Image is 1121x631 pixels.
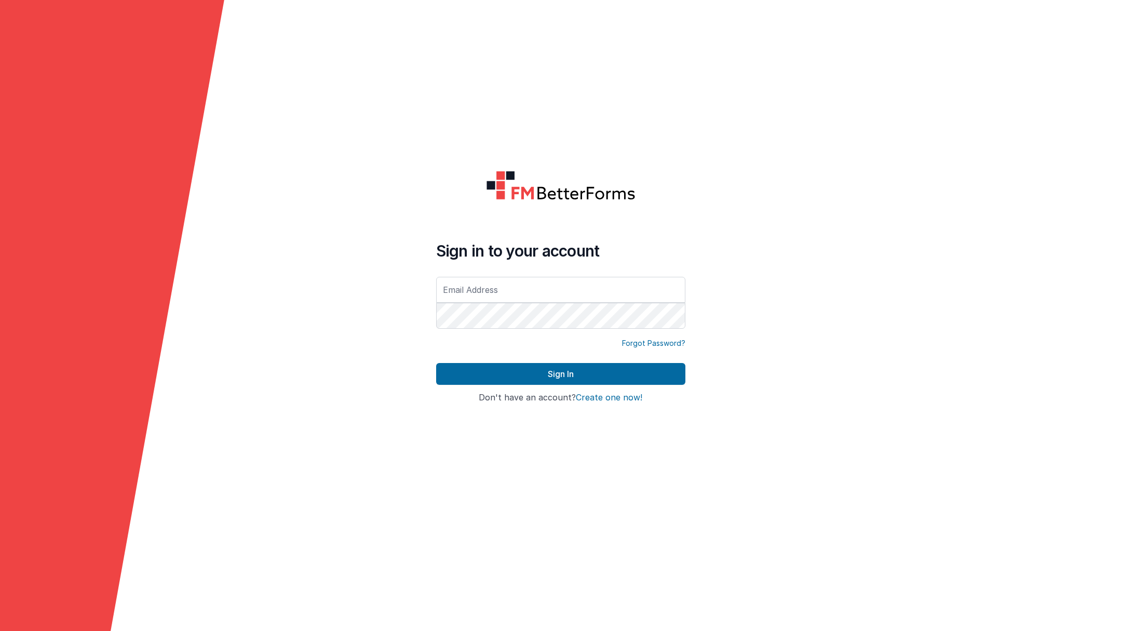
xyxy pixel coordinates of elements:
[576,393,642,402] button: Create one now!
[622,338,685,348] a: Forgot Password?
[436,277,685,303] input: Email Address
[436,393,685,402] h4: Don't have an account?
[436,363,685,385] button: Sign In
[436,241,685,260] h4: Sign in to your account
